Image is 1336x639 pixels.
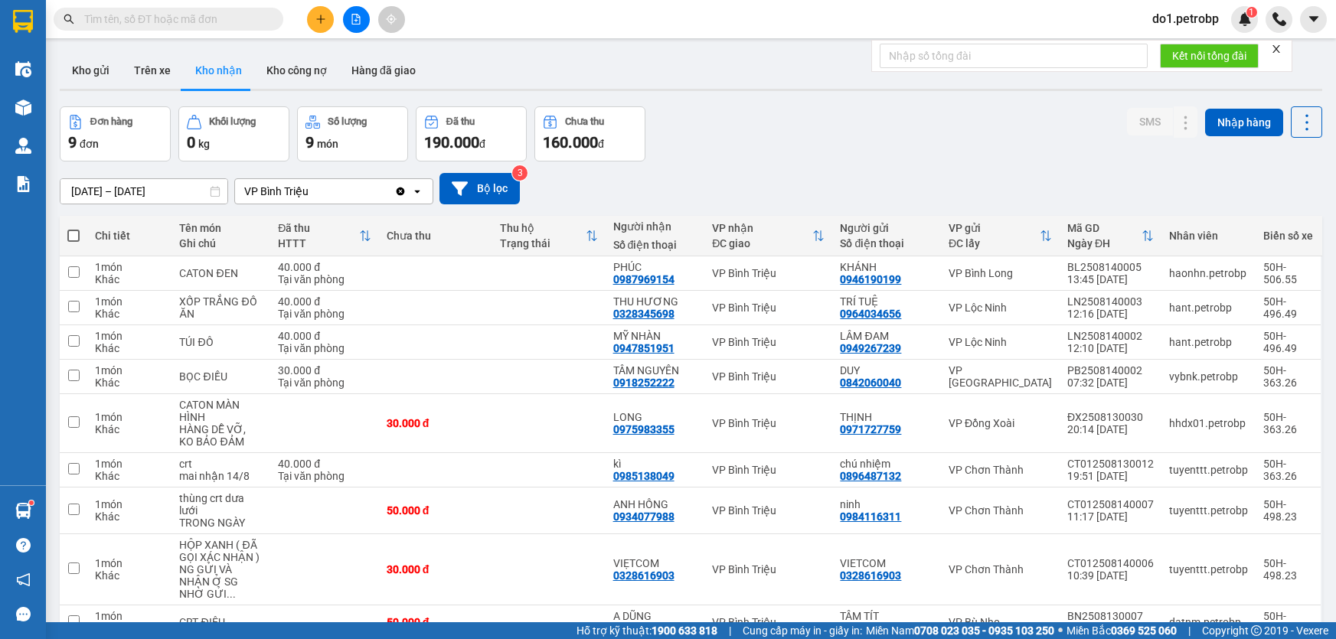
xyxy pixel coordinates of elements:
div: Chi tiết [95,230,164,242]
div: 0353715295 [613,622,675,634]
span: message [16,607,31,621]
span: Miền Bắc [1067,622,1177,639]
div: 50H-498.23 [1263,557,1313,582]
span: | [1188,622,1191,639]
div: 0947851951 [613,342,675,354]
div: 10:39 [DATE] [1067,569,1154,582]
span: kg [198,138,210,150]
button: Hàng đã giao [339,52,428,89]
div: 50H-506.55 [1263,261,1313,285]
div: 1 món [95,557,164,569]
button: Khối lượng0kg [178,106,289,161]
button: aim [378,6,405,33]
div: 0918252222 [613,377,675,389]
img: logo-vxr [13,10,33,33]
div: CT012508140007 [1067,498,1154,510]
input: Select a date range. [60,179,227,204]
span: 160.000 [543,133,598,152]
div: VP Đồng Xoài [949,417,1052,429]
div: THU HƯƠNG [613,295,697,308]
div: BN2508130007 [1067,610,1154,622]
img: phone-icon [1272,12,1286,26]
span: do1.petrobp [1140,9,1231,28]
button: caret-down [1300,6,1327,33]
span: món [317,138,338,150]
th: Toggle SortBy [1060,216,1161,256]
div: VP Bình Triệu [712,504,825,517]
div: Khác [95,273,164,285]
div: 0971727759 [840,423,901,435]
span: 0 [187,133,195,152]
div: 40.000 đ [278,458,371,470]
div: CT012508130012 [1067,458,1154,470]
button: Chưa thu160.000đ [534,106,645,161]
div: Khác [95,470,164,482]
div: 30.000 đ [278,364,371,377]
span: đ [479,138,485,150]
div: Khác [95,510,164,523]
span: Kết nối tổng đài [1172,47,1246,64]
div: Số điện thoại [840,237,933,249]
div: Tại văn phòng [278,273,371,285]
span: đơn [80,138,99,150]
div: 0328345698 [613,308,675,320]
img: icon-new-feature [1238,12,1252,26]
div: 0934077988 [613,510,675,523]
button: plus [307,6,334,33]
img: warehouse-icon [15,61,31,77]
input: Tìm tên, số ĐT hoặc mã đơn [84,11,265,28]
div: Chưa thu [565,116,604,127]
div: THỊNH [840,411,933,423]
span: ... [227,588,236,600]
div: VP Bình Triệu [712,464,825,476]
div: 0896487132 [840,470,901,482]
div: VP Bù Nho [949,616,1052,628]
div: Tại văn phòng [278,377,371,389]
div: 0984116311 [840,510,901,523]
div: VP Bình Triệu [712,302,825,314]
div: 12:10 [DATE] [1067,342,1154,354]
div: Ghi chú [179,237,263,249]
div: CATON ĐEN [179,267,263,279]
div: ĐC giao [712,237,812,249]
span: đ [598,138,604,150]
span: copyright [1251,625,1262,636]
button: Đã thu190.000đ [416,106,527,161]
div: VP Chơn Thành [949,563,1052,575]
svg: Clear value [394,185,407,197]
div: Trạng thái [500,237,586,249]
th: Toggle SortBy [941,216,1060,256]
img: solution-icon [15,176,31,192]
div: Mã GD [1067,222,1142,234]
svg: open [411,185,423,197]
div: Khác [95,377,164,389]
div: kì [613,458,697,470]
div: ĐC lấy [949,237,1040,249]
div: PB2508140002 [1067,364,1154,377]
div: 0328616903 [613,569,675,582]
span: Miền Nam [866,622,1054,639]
div: 50H-496.49 [1263,295,1313,320]
th: Toggle SortBy [270,216,379,256]
div: 07:32 [DATE] [1067,377,1154,389]
div: VP Bình Triệu [712,417,825,429]
span: 190.000 [424,133,479,152]
div: tuyenttt.petrobp [1169,563,1248,575]
div: VP gửi [949,222,1040,234]
div: ANH HỒNG [613,498,697,510]
div: 0949267239 [840,342,901,354]
th: Toggle SortBy [492,216,606,256]
span: Hỗ trợ kỹ thuật: [577,622,717,639]
img: warehouse-icon [15,138,31,154]
div: VP Chơn Thành [949,464,1052,476]
input: Selected VP Bình Triệu. [310,184,312,199]
div: Khác [95,622,164,634]
div: Đã thu [446,116,475,127]
div: 0842060040 [840,377,901,389]
button: Bộ lọc [439,173,520,204]
div: VP Lộc Ninh [949,302,1052,314]
sup: 3 [512,165,528,181]
div: BỌC ĐIỀU [179,370,263,383]
div: KHÁNH [840,261,933,273]
div: TRÍ TUỆ [840,295,933,308]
